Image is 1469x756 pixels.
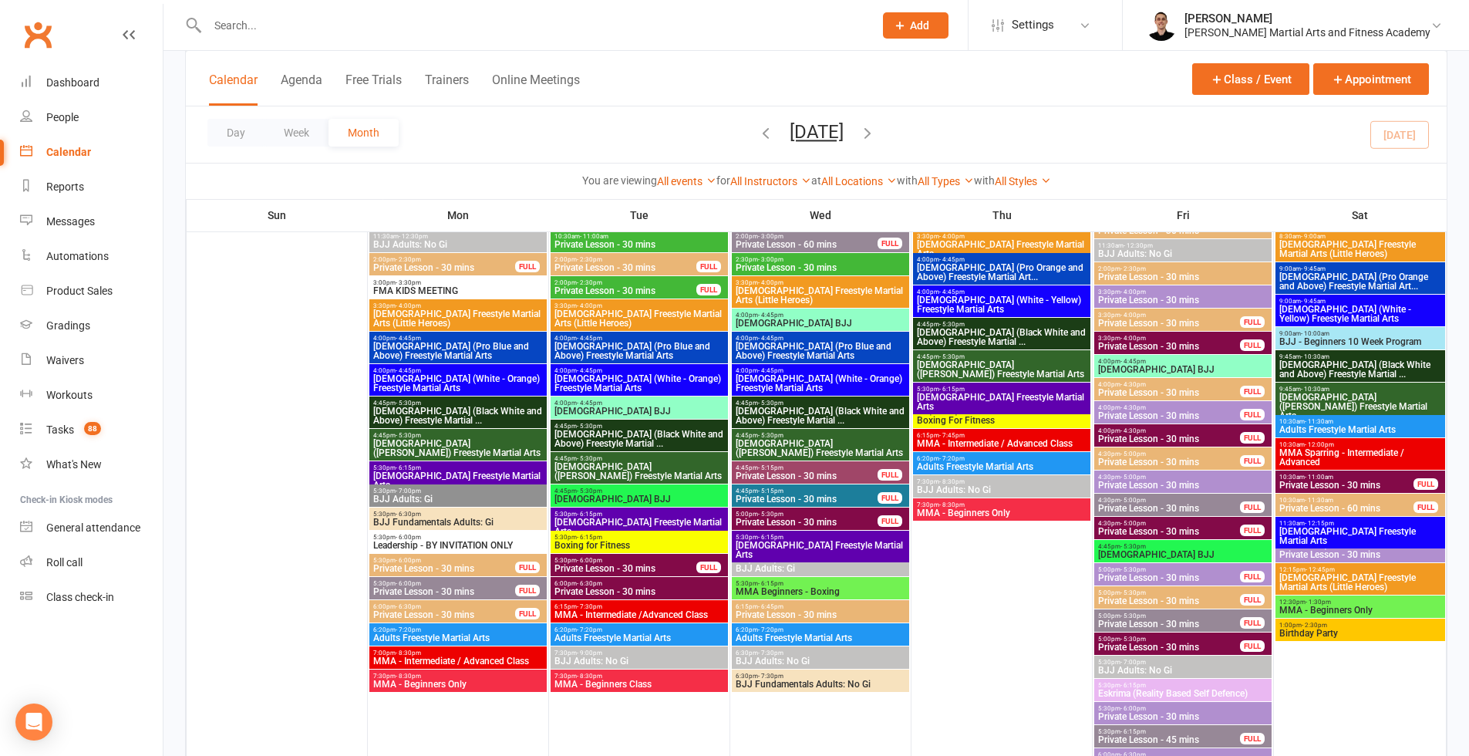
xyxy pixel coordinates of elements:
button: Agenda [281,73,322,106]
strong: with [974,174,995,187]
span: - 5:30pm [758,432,783,439]
a: All events [657,175,716,187]
span: Add [910,19,929,32]
span: 10:30am [1279,418,1442,425]
span: BJJ Adults: No Gi [1097,249,1269,258]
span: 2:00pm [372,256,516,263]
span: Adults Freestyle Martial Arts [916,462,1087,471]
span: - 8:30pm [939,501,965,508]
span: 4:45pm [735,464,878,471]
span: BJJ Adults: No Gi [372,240,544,249]
div: [PERSON_NAME] Martial Arts and Fitness Academy [1184,25,1430,39]
a: Roll call [20,545,163,580]
span: 4:00pm [1097,381,1241,388]
button: Class / Event [1192,63,1309,95]
span: - 5:15pm [758,464,783,471]
span: [DEMOGRAPHIC_DATA] ([PERSON_NAME]) Freestyle Martial Arts [554,462,725,481]
a: All Types [918,175,974,187]
input: Search... [203,15,863,36]
span: [DEMOGRAPHIC_DATA] (White - Orange) Freestyle Martial Arts [735,374,906,393]
span: 4:00pm [916,256,1087,263]
span: 3:30pm [1097,289,1269,295]
th: Sat [1274,199,1447,231]
div: FULL [878,492,902,504]
span: - 4:45pm [758,335,783,342]
span: - 4:45pm [396,367,421,374]
span: - 5:30pm [577,488,602,494]
span: [DEMOGRAPHIC_DATA] Freestyle Martial Arts [735,541,906,559]
strong: You are viewing [582,174,657,187]
span: - 11:00am [1305,474,1333,481]
span: - 5:30pm [939,353,965,360]
span: Private Lesson - 30 mins [1097,388,1241,397]
div: Messages [46,215,95,228]
img: thumb_image1729140307.png [1146,10,1177,41]
span: 4:00pm [1097,358,1269,365]
span: 4:00pm [554,367,725,374]
div: FULL [1240,432,1265,444]
a: Gradings [20,309,163,343]
button: [DATE] [790,121,844,143]
a: Waivers [20,343,163,378]
span: Private Lesson - 60 mins [1279,504,1414,513]
span: - 7:00pm [396,488,421,494]
span: - 4:45pm [939,289,965,295]
span: 3:30pm [1097,312,1241,319]
span: 4:00pm [735,367,906,374]
span: 9:00am [1279,265,1442,272]
span: 4:00pm [372,335,544,342]
span: 5:30pm [735,534,906,541]
span: 4:45pm [554,488,725,494]
span: - 4:45pm [577,400,602,407]
div: FULL [1240,501,1265,513]
span: Private Lesson - 30 mins [1097,226,1269,235]
span: Leadership - BY INVITATION ONLY [372,541,544,550]
span: [DEMOGRAPHIC_DATA] (White - Orange) Freestyle Martial Arts [372,374,544,393]
span: 10:30am [1279,497,1414,504]
span: [DEMOGRAPHIC_DATA] BJJ [554,407,725,416]
span: Private Lesson - 30 mins [1097,411,1241,420]
div: Open Intercom Messenger [15,704,52,741]
span: [DEMOGRAPHIC_DATA] ([PERSON_NAME]) Freestyle Martial Arts [916,360,1087,379]
span: - 6:15pm [396,464,421,471]
span: 4:30pm [1097,497,1241,504]
span: - 5:30pm [939,321,965,328]
span: 5:30pm [554,534,725,541]
span: - 11:30am [1305,497,1333,504]
div: FULL [1240,455,1265,467]
button: Day [207,119,264,147]
span: [DEMOGRAPHIC_DATA] (White - Yellow) Freestyle Martial Arts [916,295,1087,314]
div: General attendance [46,521,140,534]
span: Private Lesson - 30 mins [1097,295,1269,305]
span: - 4:00pm [939,233,965,240]
span: [DEMOGRAPHIC_DATA] (White - Yellow) Freestyle Martial Arts [1279,305,1442,323]
a: All Styles [995,175,1051,187]
span: 3:30pm [554,302,725,309]
button: Appointment [1313,63,1429,95]
span: [DEMOGRAPHIC_DATA] BJJ [735,319,906,328]
span: - 4:00pm [1120,289,1146,295]
span: - 5:00pm [1120,474,1146,481]
span: MMA - Beginners Only [916,508,1087,518]
span: 11:30am [1097,242,1269,249]
div: Automations [46,250,109,262]
span: 88 [84,422,101,435]
span: - 10:30am [1301,386,1329,393]
span: 4:00pm [554,400,725,407]
span: 4:45pm [554,423,725,430]
a: Tasks 88 [20,413,163,447]
span: - 4:45pm [758,312,783,319]
span: 4:45pm [554,455,725,462]
span: 4:45pm [916,353,1087,360]
span: 8:30am [1279,233,1442,240]
span: - 4:30pm [1120,404,1146,411]
span: 2:30pm [735,256,906,263]
span: - 4:45pm [577,335,602,342]
span: 3:30pm [372,302,544,309]
span: [DEMOGRAPHIC_DATA] Freestyle Martial Arts [916,393,1087,411]
span: BJJ - Beginners 10 Week Program [1279,337,1442,346]
span: 7:30pm [916,501,1087,508]
div: FULL [1240,525,1265,536]
div: FULL [1240,386,1265,397]
span: - 11:30am [1305,418,1333,425]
